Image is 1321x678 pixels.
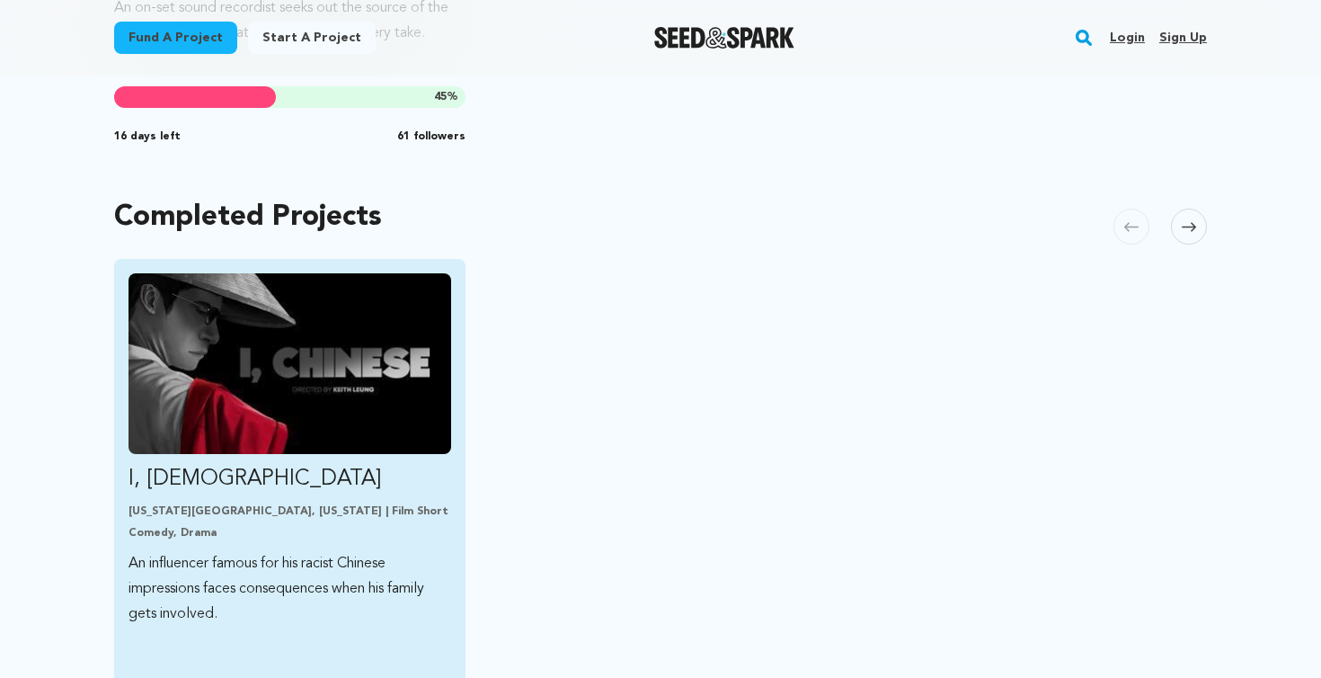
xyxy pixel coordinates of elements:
[114,22,237,54] a: Fund a project
[129,465,451,494] p: I, [DEMOGRAPHIC_DATA]
[434,92,447,103] span: 45
[114,205,382,230] h2: Completed Projects
[1110,23,1145,52] a: Login
[248,22,376,54] a: Start a project
[129,273,451,627] a: Fund I, Chinese
[1159,23,1207,52] a: Sign up
[114,129,181,144] span: 16 days left
[397,129,465,144] span: 61 followers
[434,90,458,104] span: %
[654,27,795,49] img: Seed&Spark Logo Dark Mode
[129,526,451,540] p: Comedy, Drama
[654,27,795,49] a: Seed&Spark Homepage
[129,551,451,627] p: An influencer famous for his racist Chinese impressions faces consequences when his family gets i...
[129,504,451,519] p: [US_STATE][GEOGRAPHIC_DATA], [US_STATE] | Film Short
